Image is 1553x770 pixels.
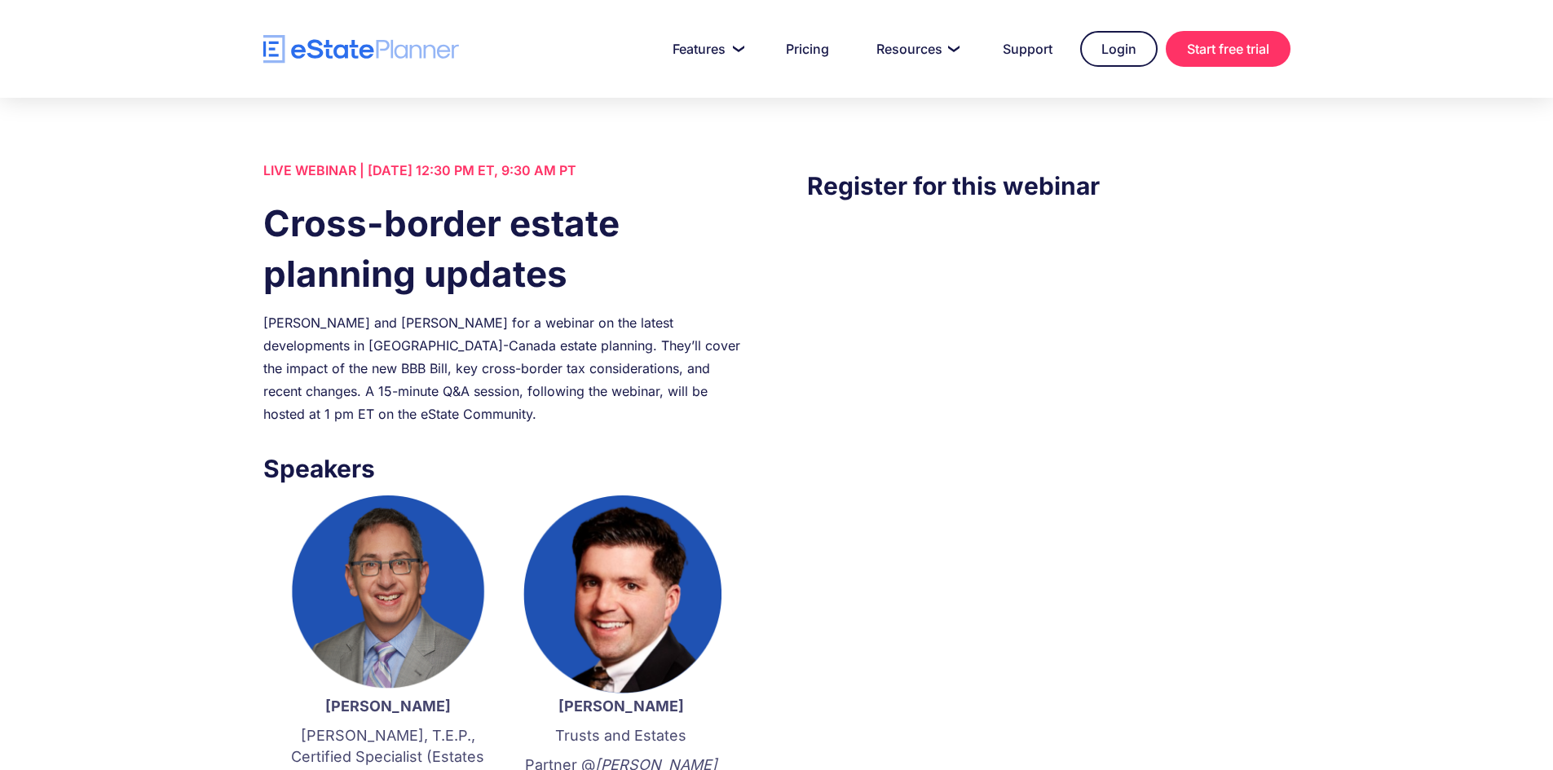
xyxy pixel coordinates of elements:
a: Pricing [766,33,849,65]
a: home [263,35,459,64]
h3: Register for this webinar [807,167,1290,205]
a: Support [983,33,1072,65]
strong: [PERSON_NAME] [558,697,684,715]
a: Features [653,33,758,65]
div: LIVE WEBINAR | [DATE] 12:30 PM ET, 9:30 AM PT [263,159,746,182]
a: Start free trial [1166,31,1290,67]
div: [PERSON_NAME] and [PERSON_NAME] for a webinar on the latest developments in [GEOGRAPHIC_DATA]-Can... [263,311,746,425]
a: Resources [857,33,975,65]
h1: Cross-border estate planning updates [263,198,746,299]
iframe: Form 0 [807,237,1290,514]
p: Trusts and Estates [521,725,721,746]
a: Login [1080,31,1158,67]
strong: [PERSON_NAME] [325,697,451,715]
h3: Speakers [263,450,746,487]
